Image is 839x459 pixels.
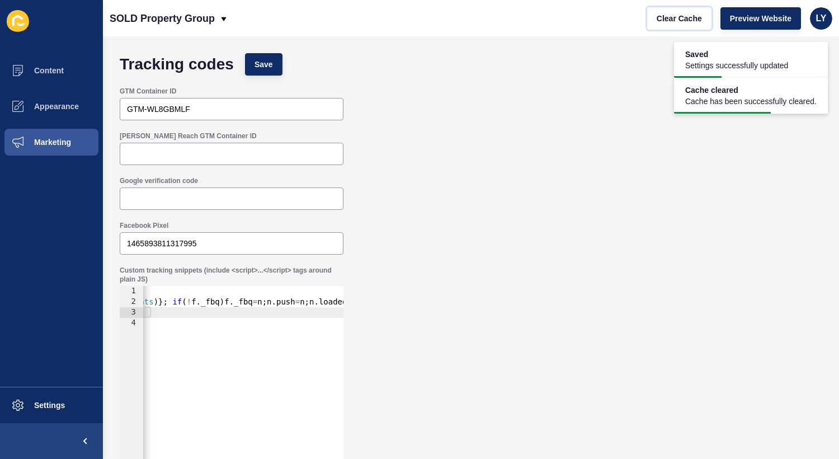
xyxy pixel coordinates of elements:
[120,307,143,318] div: 3
[120,318,143,329] div: 4
[110,4,215,32] p: SOLD Property Group
[685,85,817,96] span: Cache cleared
[685,96,817,107] span: Cache has been successfully cleared.
[245,53,282,76] button: Save
[120,176,198,185] label: Google verification code
[685,60,788,71] span: Settings successfully updated
[254,59,273,70] span: Save
[120,221,168,230] label: Facebook Pixel
[120,132,257,140] label: [PERSON_NAME] Reach GTM Container ID
[720,7,801,30] button: Preview Website
[647,7,711,30] button: Clear Cache
[120,266,343,284] label: Custom tracking snippets (include <script>...</script> tags around plain JS)
[120,59,234,70] h1: Tracking codes
[120,286,143,297] div: 1
[120,297,143,307] div: 2
[685,49,788,60] span: Saved
[120,87,176,96] label: GTM Container ID
[816,13,827,24] span: LY
[657,13,702,24] span: Clear Cache
[730,13,791,24] span: Preview Website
